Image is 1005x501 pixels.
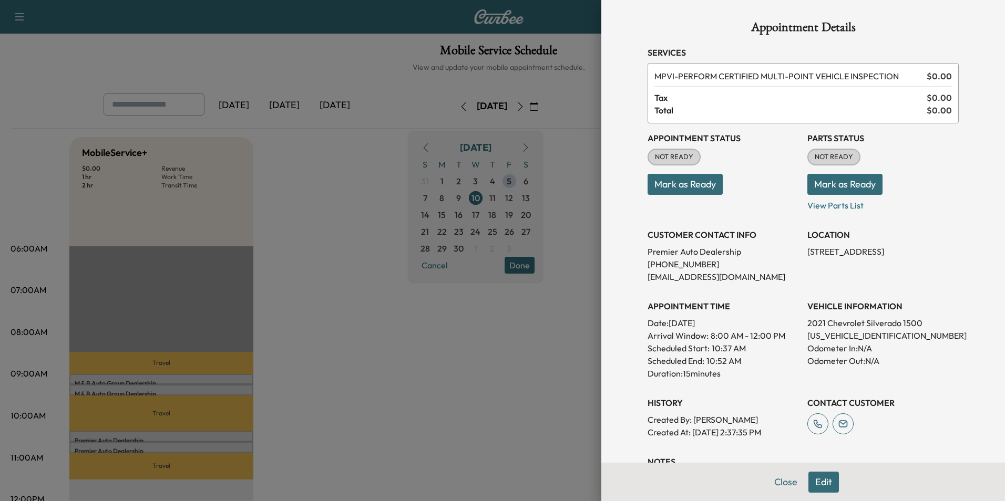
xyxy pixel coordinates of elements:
p: 10:37 AM [712,342,746,354]
button: Edit [808,472,839,493]
h3: APPOINTMENT TIME [648,300,799,312]
h3: Appointment Status [648,132,799,144]
button: Close [767,472,804,493]
p: [PHONE_NUMBER] [648,258,799,270]
span: $ 0.00 [927,104,952,117]
p: [EMAIL_ADDRESS][DOMAIN_NAME] [648,270,799,283]
h1: Appointment Details [648,21,959,38]
h3: CUSTOMER CONTACT INFO [648,228,799,241]
h3: VEHICLE INFORMATION [807,300,959,312]
h3: LOCATION [807,228,959,241]
p: View Parts List [807,195,959,212]
span: NOT READY [649,152,700,162]
p: Arrival Window: [648,329,799,342]
p: 10:52 AM [706,354,741,367]
p: Scheduled Start: [648,342,710,354]
p: Duration: 15 minutes [648,367,799,380]
span: $ 0.00 [927,70,952,82]
h3: Parts Status [807,132,959,144]
span: PERFORM CERTIFIED MULTI-POINT VEHICLE INSPECTION [654,70,922,82]
h3: History [648,396,799,409]
p: 2021 Chevrolet Silverado 1500 [807,317,959,329]
p: Created By : [PERSON_NAME] [648,413,799,426]
p: Odometer Out: N/A [807,354,959,367]
h3: NOTES [648,455,959,468]
button: Mark as Ready [648,174,723,195]
p: Date: [DATE] [648,317,799,329]
span: $ 0.00 [927,91,952,104]
p: [STREET_ADDRESS] [807,245,959,258]
span: NOT READY [808,152,859,162]
button: Mark as Ready [807,174,883,195]
p: Odometer In: N/A [807,342,959,354]
p: Premier Auto Dealership [648,245,799,258]
p: [US_VEHICLE_IDENTIFICATION_NUMBER] [807,329,959,342]
h3: Services [648,46,959,59]
span: 8:00 AM - 12:00 PM [711,329,785,342]
h3: CONTACT CUSTOMER [807,396,959,409]
p: Created At : [DATE] 2:37:35 PM [648,426,799,439]
span: Tax [654,91,927,104]
p: Scheduled End: [648,354,704,367]
span: Total [654,104,927,117]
